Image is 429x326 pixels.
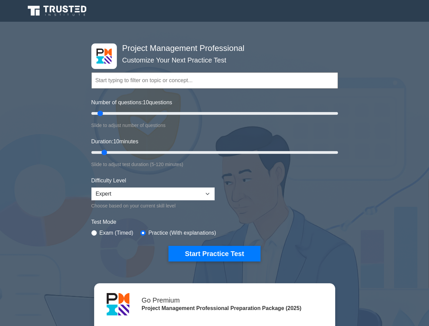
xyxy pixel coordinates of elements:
button: Start Practice Test [168,246,260,261]
label: Duration: minutes [91,138,139,146]
label: Difficulty Level [91,177,126,185]
label: Exam (Timed) [100,229,133,237]
span: 10 [113,139,119,144]
h4: Project Management Professional [120,43,305,53]
div: Slide to adjust test duration (5-120 minutes) [91,160,338,168]
label: Practice (With explanations) [148,229,216,237]
div: Choose based on your current skill level [91,202,215,210]
label: Number of questions: questions [91,98,172,107]
span: 10 [143,99,149,105]
div: Slide to adjust number of questions [91,121,338,129]
label: Test Mode [91,218,338,226]
input: Start typing to filter on topic or concept... [91,72,338,89]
